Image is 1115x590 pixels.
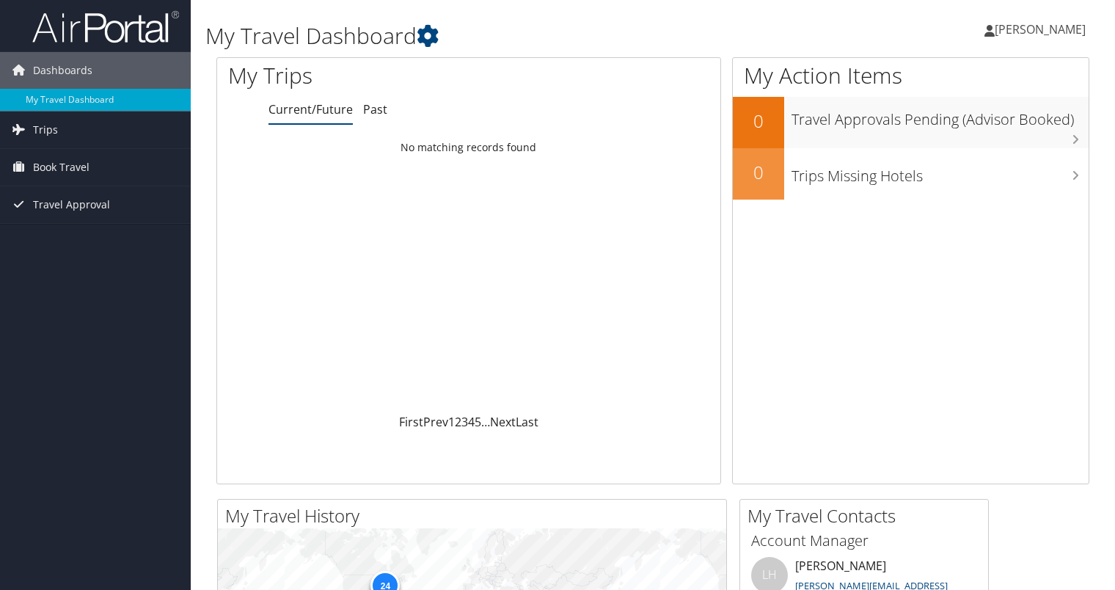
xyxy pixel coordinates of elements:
span: [PERSON_NAME] [995,21,1086,37]
a: 4 [468,414,475,430]
a: Past [363,101,387,117]
span: Dashboards [33,52,92,89]
a: 0Trips Missing Hotels [733,148,1089,200]
a: 2 [455,414,461,430]
h2: 0 [733,160,784,185]
span: Trips [33,112,58,148]
a: Current/Future [268,101,353,117]
a: [PERSON_NAME] [984,7,1100,51]
h2: My Travel History [225,503,726,528]
a: 0Travel Approvals Pending (Advisor Booked) [733,97,1089,148]
h3: Travel Approvals Pending (Advisor Booked) [792,102,1089,130]
h1: My Travel Dashboard [205,21,802,51]
span: Travel Approval [33,186,110,223]
span: … [481,414,490,430]
a: Next [490,414,516,430]
h3: Account Manager [751,531,977,551]
span: Book Travel [33,149,89,186]
a: 1 [448,414,455,430]
h2: 0 [733,109,784,134]
h3: Trips Missing Hotels [792,159,1089,186]
a: First [399,414,423,430]
h2: My Travel Contacts [747,503,988,528]
img: airportal-logo.png [32,10,179,44]
a: Last [516,414,538,430]
h1: My Trips [228,60,500,91]
td: No matching records found [217,134,720,161]
a: 5 [475,414,481,430]
h1: My Action Items [733,60,1089,91]
a: 3 [461,414,468,430]
a: Prev [423,414,448,430]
